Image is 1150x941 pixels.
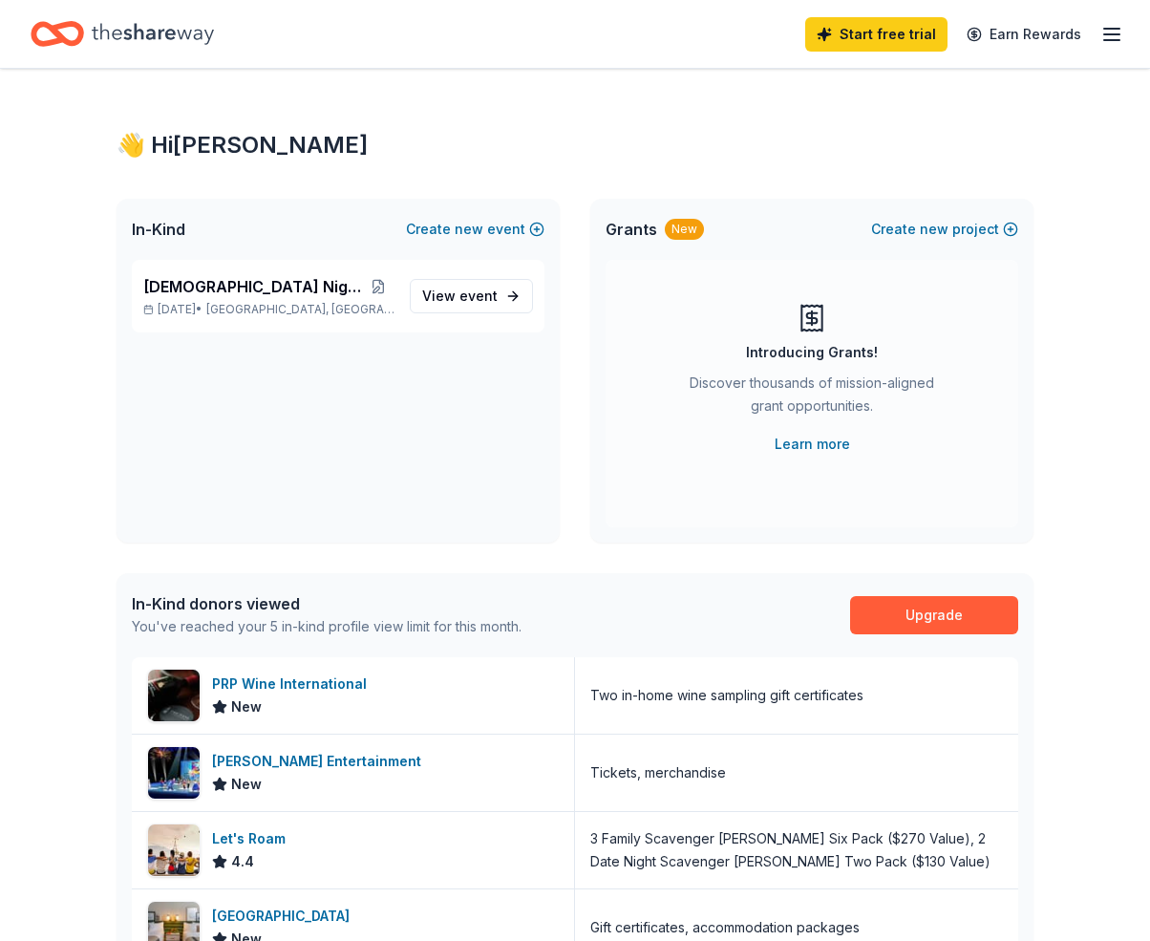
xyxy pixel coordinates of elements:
a: Upgrade [850,596,1018,634]
a: View event [410,279,533,313]
span: In-Kind [132,218,185,241]
div: Two in-home wine sampling gift certificates [590,684,863,707]
span: 4.4 [231,850,254,873]
div: 3 Family Scavenger [PERSON_NAME] Six Pack ($270 Value), 2 Date Night Scavenger [PERSON_NAME] Two ... [590,827,1003,873]
div: [PERSON_NAME] Entertainment [212,750,429,773]
span: [DEMOGRAPHIC_DATA] Night 2025 [143,275,363,298]
a: Learn more [775,433,850,456]
span: New [231,773,262,796]
div: Let's Roam [212,827,293,850]
span: New [231,695,262,718]
a: Home [31,11,214,56]
button: Createnewproject [871,218,1018,241]
div: 👋 Hi [PERSON_NAME] [117,130,1033,160]
span: event [459,288,498,304]
p: [DATE] • [143,302,394,317]
img: Image for PRP Wine International [148,670,200,721]
span: View [422,285,498,308]
div: In-Kind donors viewed [132,592,522,615]
div: Gift certificates, accommodation packages [590,916,860,939]
img: Image for Feld Entertainment [148,747,200,799]
div: Tickets, merchandise [590,761,726,784]
span: new [455,218,483,241]
span: new [920,218,948,241]
span: [GEOGRAPHIC_DATA], [GEOGRAPHIC_DATA] [206,302,394,317]
img: Image for Let's Roam [148,824,200,876]
span: Grants [606,218,657,241]
div: Discover thousands of mission-aligned grant opportunities. [682,372,942,425]
a: Earn Rewards [955,17,1093,52]
div: You've reached your 5 in-kind profile view limit for this month. [132,615,522,638]
div: Introducing Grants! [746,341,878,364]
div: New [665,219,704,240]
button: Createnewevent [406,218,544,241]
a: Start free trial [805,17,948,52]
div: [GEOGRAPHIC_DATA] [212,905,357,928]
div: PRP Wine International [212,673,374,695]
